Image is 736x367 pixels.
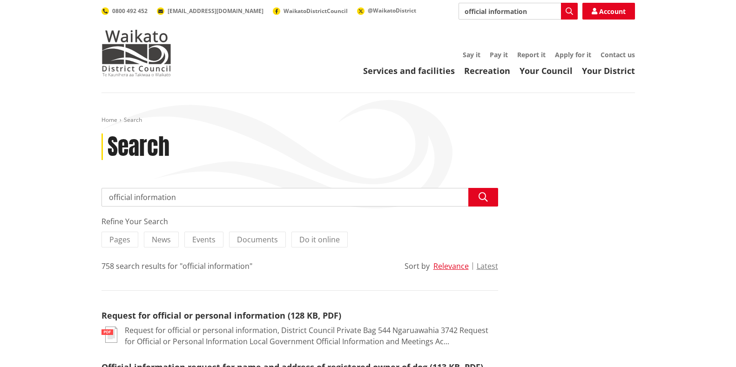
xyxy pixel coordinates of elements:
[101,327,117,343] img: document-pdf.svg
[192,234,216,245] span: Events
[168,7,263,15] span: [EMAIL_ADDRESS][DOMAIN_NAME]
[237,234,278,245] span: Documents
[477,262,498,270] button: Latest
[299,234,340,245] span: Do it online
[157,7,263,15] a: [EMAIL_ADDRESS][DOMAIN_NAME]
[368,7,416,14] span: @WaikatoDistrict
[284,7,348,15] span: WaikatoDistrictCouncil
[125,325,498,347] p: Request for official or personal information, District Council Private Bag 544 Ngaruawahia 3742 R...
[601,50,635,59] a: Contact us
[433,262,469,270] button: Relevance
[520,65,573,76] a: Your Council
[101,260,252,272] div: 758 search results for "official information"
[112,7,148,15] span: 0800 492 452
[490,50,508,59] a: Pay it
[582,65,635,76] a: Your District
[459,3,578,20] input: Search input
[101,30,171,76] img: Waikato District Council - Te Kaunihera aa Takiwaa o Waikato
[101,310,341,321] a: Request for official or personal information (128 KB, PDF)
[363,65,455,76] a: Services and facilities
[273,7,348,15] a: WaikatoDistrictCouncil
[109,234,130,245] span: Pages
[357,7,416,14] a: @WaikatoDistrict
[101,188,498,207] input: Search input
[101,116,117,124] a: Home
[101,116,635,124] nav: breadcrumb
[152,234,171,245] span: News
[124,116,142,124] span: Search
[555,50,591,59] a: Apply for it
[108,133,169,160] h1: Search
[517,50,546,59] a: Report it
[405,260,430,272] div: Sort by
[463,50,480,59] a: Say it
[582,3,635,20] a: Account
[101,7,148,15] a: 0800 492 452
[101,216,498,227] div: Refine Your Search
[464,65,510,76] a: Recreation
